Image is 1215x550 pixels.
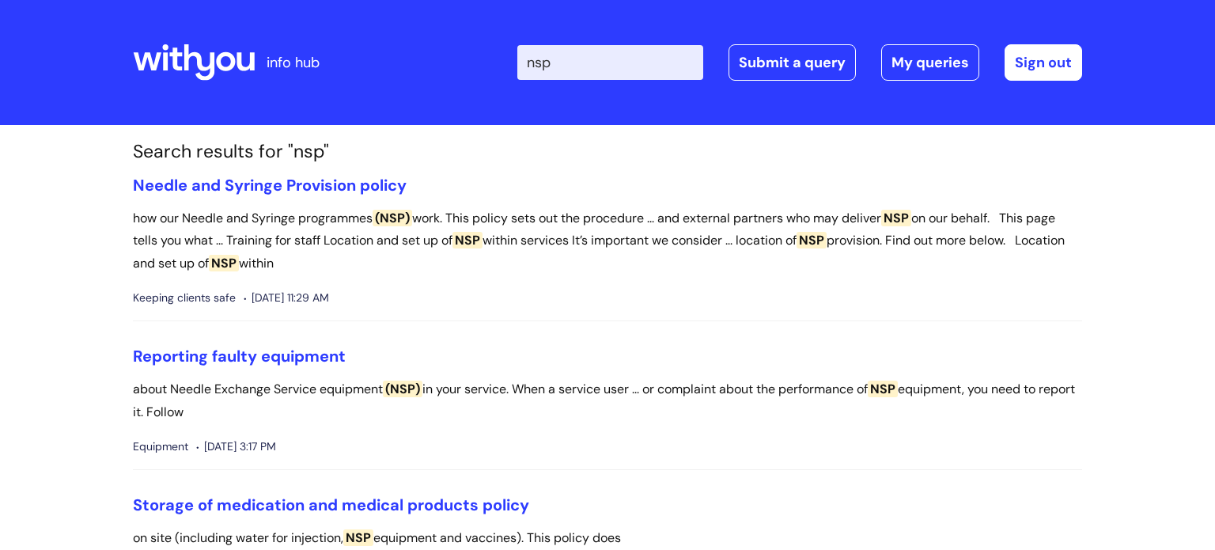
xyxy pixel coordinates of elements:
[133,378,1082,424] p: about Needle Exchange Service equipment in your service. When a service user ... or complaint abo...
[517,44,1082,81] div: | -
[196,437,276,457] span: [DATE] 3:17 PM
[244,288,329,308] span: [DATE] 11:29 AM
[133,495,529,515] a: Storage of medication and medical products policy
[209,255,239,271] span: NSP
[797,232,827,248] span: NSP
[267,50,320,75] p: info hub
[452,232,483,248] span: NSP
[133,175,407,195] a: Needle and Syringe Provision policy
[373,210,412,226] span: (NSP)
[383,381,422,397] span: (NSP)
[133,207,1082,275] p: how our Needle and Syringe programmes work. This policy sets out the procedure ... and external p...
[1005,44,1082,81] a: Sign out
[868,381,898,397] span: NSP
[881,44,979,81] a: My queries
[133,527,1082,550] p: on site (including water for injection, equipment and vaccines). This policy does
[343,529,373,546] span: NSP
[133,288,236,308] span: Keeping clients safe
[133,141,1082,163] h1: Search results for "nsp"
[729,44,856,81] a: Submit a query
[133,437,188,457] span: Equipment
[133,346,346,366] a: Reporting faulty equipment
[881,210,911,226] span: NSP
[517,45,703,80] input: Search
